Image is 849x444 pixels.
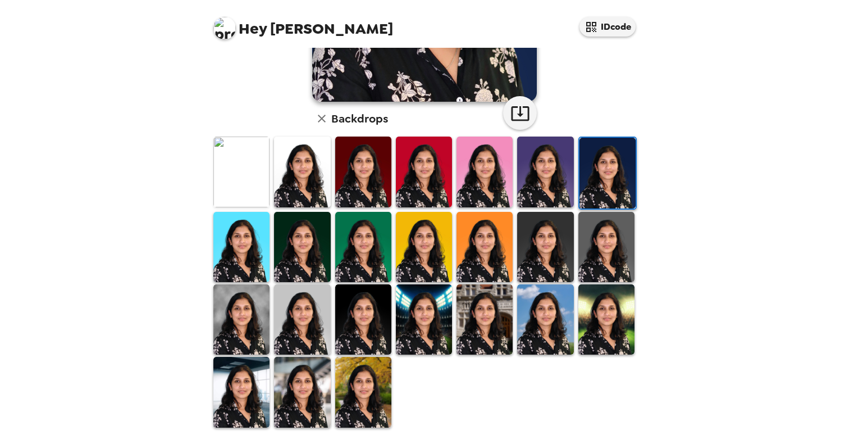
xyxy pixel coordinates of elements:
button: IDcode [579,17,636,37]
img: profile pic [213,17,236,39]
img: Original [213,137,270,207]
span: [PERSON_NAME] [213,11,393,37]
h6: Backdrops [331,110,388,128]
span: Hey [239,19,267,39]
